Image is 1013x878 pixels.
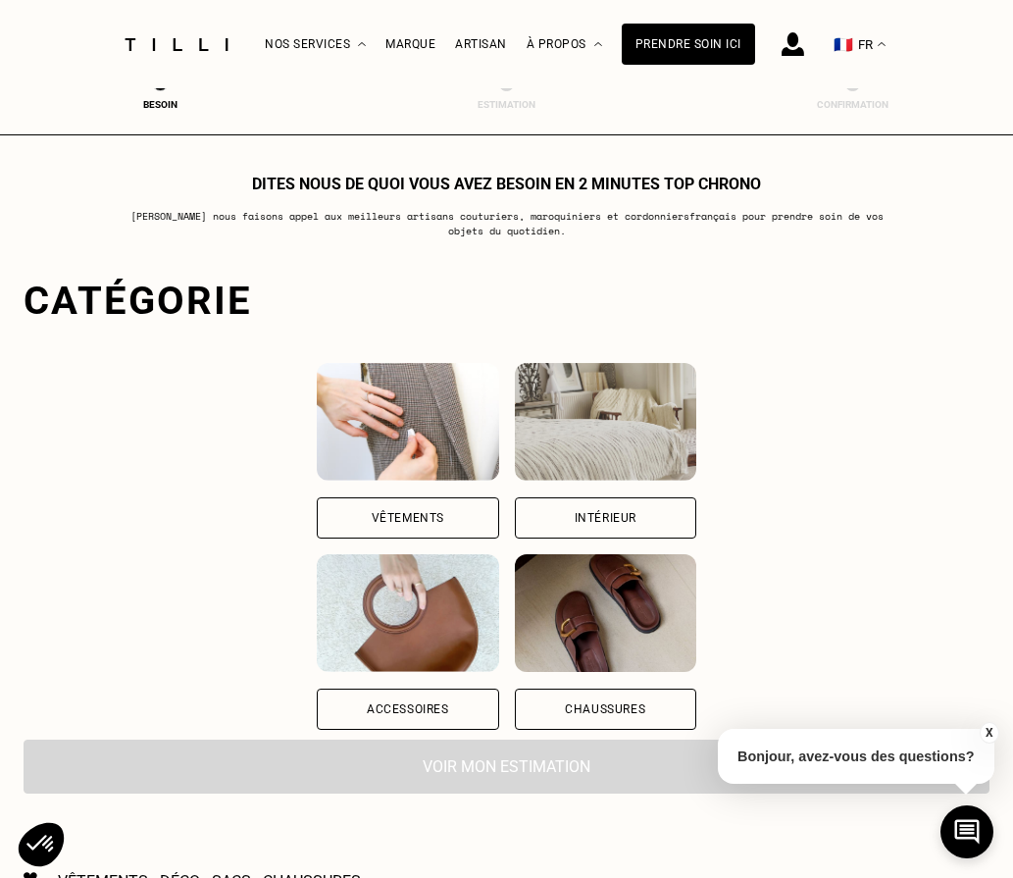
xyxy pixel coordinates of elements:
img: Logo du service de couturière Tilli [118,38,235,51]
img: menu déroulant [878,42,886,47]
img: Accessoires [317,554,498,672]
span: 🇫🇷 [834,35,853,54]
img: Intérieur [515,363,696,481]
div: Nos services [265,1,366,88]
div: Catégorie [24,278,989,324]
div: Besoin [121,99,199,110]
div: Confirmation [814,99,892,110]
p: Bonjour, avez-vous des questions? [718,729,994,784]
a: Prendre soin ici [622,24,755,65]
img: Chaussures [515,554,696,672]
button: 🇫🇷 FR [824,1,895,88]
img: icône connexion [782,32,804,56]
div: À propos [527,1,602,88]
a: Artisan [455,37,507,51]
div: Chaussures [565,703,645,715]
h1: Dites nous de quoi vous avez besoin en 2 minutes top chrono [252,175,761,193]
a: Marque [385,37,435,51]
button: X [979,722,998,744]
div: Intérieur [575,512,636,524]
img: Menu déroulant [358,42,366,47]
img: Vêtements [317,363,498,481]
div: Accessoires [367,703,449,715]
img: Menu déroulant à propos [594,42,602,47]
div: Vêtements [372,512,444,524]
div: Estimation [468,99,546,110]
p: [PERSON_NAME] nous faisons appel aux meilleurs artisans couturiers , maroquiniers et cordonniers ... [118,209,895,238]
